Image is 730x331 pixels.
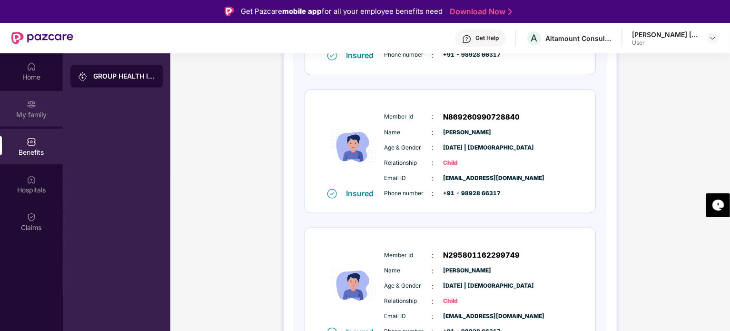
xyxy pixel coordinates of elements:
img: svg+xml;base64,PHN2ZyB3aWR0aD0iMjAiIGhlaWdodD0iMjAiIHZpZXdCb3g9IjAgMCAyMCAyMCIgZmlsbD0ibm9uZSIgeG... [27,100,36,109]
span: : [432,296,434,307]
img: icon [325,242,382,327]
span: [EMAIL_ADDRESS][DOMAIN_NAME] [444,174,491,183]
img: icon [325,104,382,188]
img: svg+xml;base64,PHN2ZyB4bWxucz0iaHR0cDovL3d3dy53My5vcmcvMjAwMC9zdmciIHdpZHRoPSIxNiIgaGVpZ2h0PSIxNi... [327,189,337,199]
span: : [432,173,434,183]
img: New Pazcare Logo [11,32,73,44]
span: [DATE] | [DEMOGRAPHIC_DATA] [444,143,491,152]
img: Stroke [508,7,512,17]
span: : [432,50,434,60]
span: Member Id [385,112,432,121]
strong: mobile app [282,7,322,16]
img: svg+xml;base64,PHN2ZyBpZD0iSGVscC0zMngzMiIgeG1sbnM9Imh0dHA6Ly93d3cudzMub3JnLzIwMDAvc3ZnIiB3aWR0aD... [462,34,472,44]
span: [PERSON_NAME] [444,266,491,275]
span: : [432,111,434,122]
span: [EMAIL_ADDRESS][DOMAIN_NAME] [444,312,491,321]
span: : [432,266,434,276]
div: [PERSON_NAME] [PERSON_NAME] [632,30,699,39]
img: svg+xml;base64,PHN2ZyBpZD0iSG9tZSIgeG1sbnM9Imh0dHA6Ly93d3cudzMub3JnLzIwMDAvc3ZnIiB3aWR0aD0iMjAiIG... [27,62,36,71]
span: N869260990728840 [444,111,520,123]
img: svg+xml;base64,PHN2ZyB4bWxucz0iaHR0cDovL3d3dy53My5vcmcvMjAwMC9zdmciIHdpZHRoPSIxNiIgaGVpZ2h0PSIxNi... [327,51,337,60]
img: svg+xml;base64,PHN2ZyBpZD0iSG9zcGl0YWxzIiB4bWxucz0iaHR0cDovL3d3dy53My5vcmcvMjAwMC9zdmciIHdpZHRoPS... [27,175,36,184]
span: Relationship [385,297,432,306]
div: Altamount Consulting Services LLP [545,34,612,43]
span: Email ID [385,174,432,183]
a: Download Now [450,7,509,17]
span: Name [385,128,432,137]
span: [PERSON_NAME] [444,128,491,137]
div: Insured [346,189,380,198]
div: Insured [346,50,380,60]
span: : [432,158,434,168]
img: Logo [225,7,234,16]
span: Phone number [385,50,432,60]
span: : [432,250,434,261]
span: Relationship [385,159,432,168]
span: Child [444,297,491,306]
span: : [432,127,434,138]
span: N295801162299749 [444,250,520,261]
span: Age & Gender [385,143,432,152]
span: Child [444,159,491,168]
span: : [432,142,434,153]
img: svg+xml;base64,PHN2ZyB3aWR0aD0iMjAiIGhlaWdodD0iMjAiIHZpZXdCb3g9IjAgMCAyMCAyMCIgZmlsbD0ibm9uZSIgeG... [78,72,88,81]
span: : [432,311,434,322]
span: A [531,32,538,44]
span: Phone number [385,189,432,198]
img: svg+xml;base64,PHN2ZyBpZD0iRHJvcGRvd24tMzJ4MzIiIHhtbG5zPSJodHRwOi8vd3d3LnczLm9yZy8yMDAwL3N2ZyIgd2... [709,34,717,42]
span: Name [385,266,432,275]
span: +91 - 98928 66317 [444,189,491,198]
div: GROUP HEALTH INSURANCE [93,71,155,81]
span: [DATE] | [DEMOGRAPHIC_DATA] [444,281,491,291]
span: Age & Gender [385,281,432,291]
img: svg+xml;base64,PHN2ZyBpZD0iQmVuZWZpdHMiIHhtbG5zPSJodHRwOi8vd3d3LnczLm9yZy8yMDAwL3N2ZyIgd2lkdGg9Ij... [27,137,36,147]
span: : [432,281,434,291]
span: +91 - 98928 66317 [444,50,491,60]
div: Get Help [475,34,499,42]
img: svg+xml;base64,PHN2ZyBpZD0iQ2xhaW0iIHhtbG5zPSJodHRwOi8vd3d3LnczLm9yZy8yMDAwL3N2ZyIgd2lkdGg9IjIwIi... [27,212,36,222]
span: Email ID [385,312,432,321]
div: Get Pazcare for all your employee benefits need [241,6,443,17]
span: Member Id [385,251,432,260]
span: : [432,188,434,199]
div: User [632,39,699,47]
